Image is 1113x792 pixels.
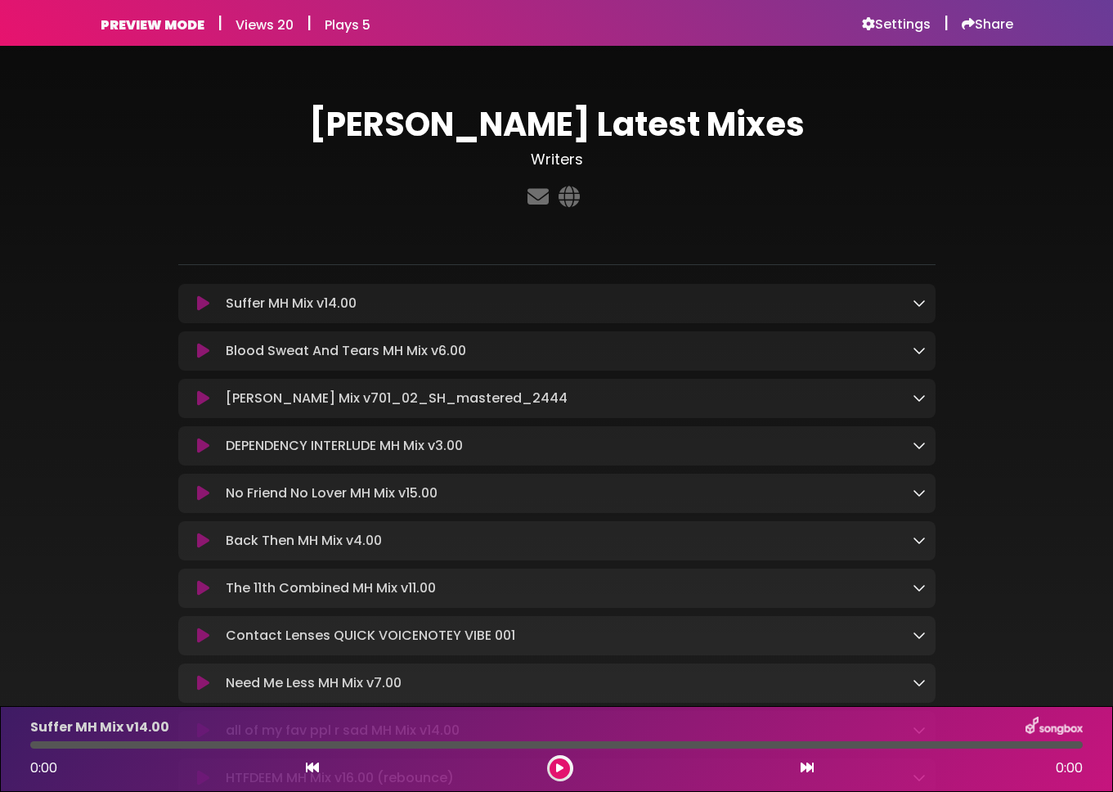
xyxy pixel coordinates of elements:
[862,16,931,33] a: Settings
[944,13,949,33] h5: |
[1025,717,1083,738] img: songbox-logo-white.png
[226,389,568,408] p: [PERSON_NAME] Mix v701_02_SH_mastered_2444
[962,16,1013,33] a: Share
[178,151,936,169] h3: Writers
[226,436,463,456] p: DEPENDENCY INTERLUDE MH Mix v3.00
[226,484,438,503] p: No Friend No Lover MH Mix v15.00
[226,294,357,313] p: Suffer MH Mix v14.00
[307,13,312,33] h5: |
[236,17,294,33] h6: Views 20
[178,105,936,144] h1: [PERSON_NAME] Latest Mixes
[1056,758,1083,778] span: 0:00
[30,758,57,777] span: 0:00
[325,17,370,33] h6: Plays 5
[226,578,436,598] p: The 11th Combined MH Mix v11.00
[30,718,169,737] p: Suffer MH Mix v14.00
[226,341,466,361] p: Blood Sweat And Tears MH Mix v6.00
[218,13,222,33] h5: |
[226,626,515,646] p: Contact Lenses QUICK VOICENOTEY VIBE 001
[226,673,402,693] p: Need Me Less MH Mix v7.00
[101,17,204,33] h6: PREVIEW MODE
[226,531,382,551] p: Back Then MH Mix v4.00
